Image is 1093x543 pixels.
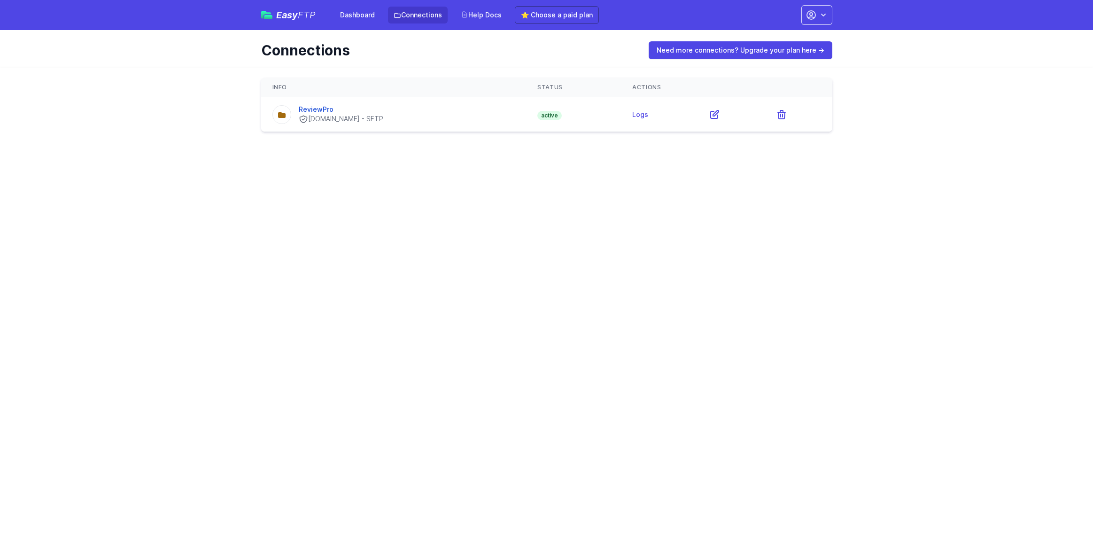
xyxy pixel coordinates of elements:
div: [DOMAIN_NAME] - SFTP [299,114,383,124]
a: Need more connections? Upgrade your plan here → [649,41,832,59]
a: Connections [388,7,448,23]
th: Actions [621,78,832,97]
a: Help Docs [455,7,507,23]
a: Dashboard [334,7,380,23]
th: Info [261,78,527,97]
a: EasyFTP [261,10,316,20]
th: Status [526,78,621,97]
a: Logs [632,110,648,118]
span: active [537,111,562,120]
span: FTP [298,9,316,21]
a: ReviewPro [299,105,333,113]
span: Easy [276,10,316,20]
img: easyftp_logo.png [261,11,272,19]
a: ⭐ Choose a paid plan [515,6,599,24]
h1: Connections [261,42,636,59]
